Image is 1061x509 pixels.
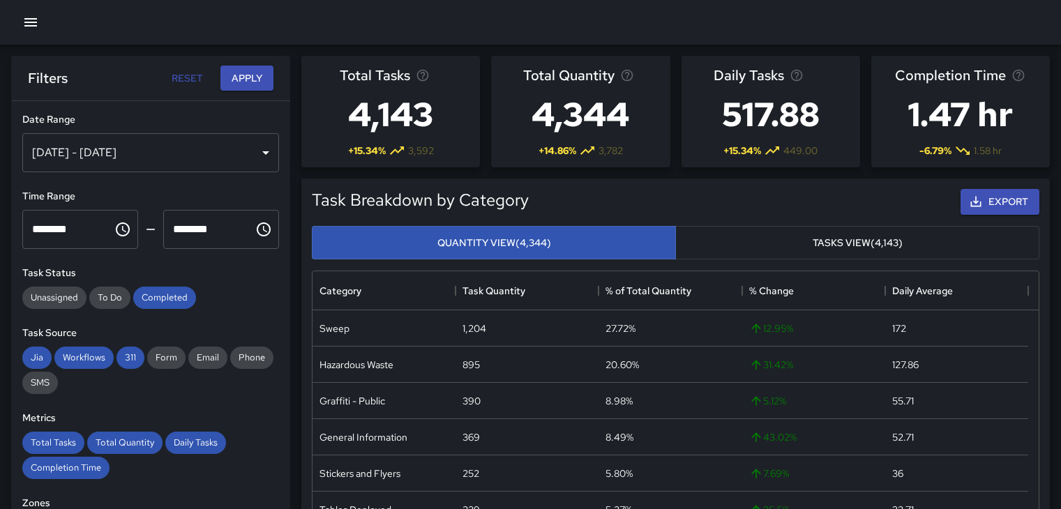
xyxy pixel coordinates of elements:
[885,271,1028,310] div: Daily Average
[22,326,279,341] h6: Task Source
[749,430,797,444] span: 43.02 %
[892,466,903,480] div: 36
[22,133,279,172] div: [DATE] - [DATE]
[348,144,386,158] span: + 15.34 %
[523,86,638,142] h3: 4,344
[408,144,434,158] span: 3,592
[895,64,1006,86] span: Completion Time
[599,144,623,158] span: 3,782
[714,86,828,142] h3: 517.88
[188,347,227,369] div: Email
[230,351,273,363] span: Phone
[313,271,456,310] div: Category
[675,226,1039,260] button: Tasks View(4,143)
[22,372,58,394] div: SMS
[116,351,144,363] span: 311
[599,271,742,310] div: % of Total Quantity
[250,215,278,243] button: Choose time, selected time is 11:59 PM
[28,67,68,89] h6: Filters
[539,144,576,158] span: + 14.86 %
[605,394,633,408] div: 8.98%
[892,430,914,444] div: 52.71
[22,457,110,479] div: Completion Time
[54,351,114,363] span: Workflows
[230,347,273,369] div: Phone
[319,271,361,310] div: Category
[892,394,914,408] div: 55.71
[22,287,86,309] div: Unassigned
[319,466,400,480] div: Stickers and Flyers
[22,436,84,448] span: Total Tasks
[919,144,951,158] span: -6.79 %
[133,287,196,309] div: Completed
[462,394,481,408] div: 390
[89,287,130,309] div: To Do
[319,430,407,444] div: General Information
[87,432,163,454] div: Total Quantity
[462,358,480,372] div: 895
[605,271,691,310] div: % of Total Quantity
[340,86,442,142] h3: 4,143
[605,466,633,480] div: 5.80%
[605,430,633,444] div: 8.49%
[22,189,279,204] h6: Time Range
[605,358,639,372] div: 20.60%
[974,144,1002,158] span: 1.58 hr
[462,466,479,480] div: 252
[892,321,906,335] div: 172
[783,144,818,158] span: 449.00
[620,68,634,82] svg: Total task quantity in the selected period, compared to the previous period.
[147,351,186,363] span: Form
[416,68,430,82] svg: Total number of tasks in the selected period, compared to the previous period.
[312,189,529,211] h5: Task Breakdown by Category
[165,432,226,454] div: Daily Tasks
[22,351,52,363] span: Jia
[892,271,953,310] div: Daily Average
[605,321,635,335] div: 27.72%
[312,226,676,260] button: Quantity View(4,344)
[89,291,130,303] span: To Do
[22,266,279,281] h6: Task Status
[22,377,58,388] span: SMS
[892,358,919,372] div: 127.86
[165,66,209,91] button: Reset
[188,351,227,363] span: Email
[87,436,163,448] span: Total Quantity
[749,271,794,310] div: % Change
[22,411,279,426] h6: Metrics
[462,430,480,444] div: 369
[742,271,885,310] div: % Change
[220,66,273,91] button: Apply
[22,291,86,303] span: Unassigned
[22,347,52,369] div: Jia
[319,321,349,335] div: Sweep
[961,189,1039,215] button: Export
[319,358,393,372] div: Hazardous Waste
[895,86,1025,142] h3: 1.47 hr
[147,347,186,369] div: Form
[749,394,786,408] span: 5.12 %
[749,466,789,480] span: 7.69 %
[462,271,525,310] div: Task Quantity
[22,112,279,128] h6: Date Range
[749,358,793,372] span: 31.42 %
[749,321,793,335] span: 12.95 %
[523,64,615,86] span: Total Quantity
[109,215,137,243] button: Choose time, selected time is 12:00 AM
[714,64,784,86] span: Daily Tasks
[54,347,114,369] div: Workflows
[723,144,761,158] span: + 15.34 %
[790,68,804,82] svg: Average number of tasks per day in the selected period, compared to the previous period.
[1011,68,1025,82] svg: Average time taken to complete tasks in the selected period, compared to the previous period.
[456,271,599,310] div: Task Quantity
[319,394,385,408] div: Graffiti - Public
[165,436,226,448] span: Daily Tasks
[116,347,144,369] div: 311
[22,462,110,473] span: Completion Time
[133,291,196,303] span: Completed
[462,321,486,335] div: 1,204
[22,432,84,454] div: Total Tasks
[340,64,410,86] span: Total Tasks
